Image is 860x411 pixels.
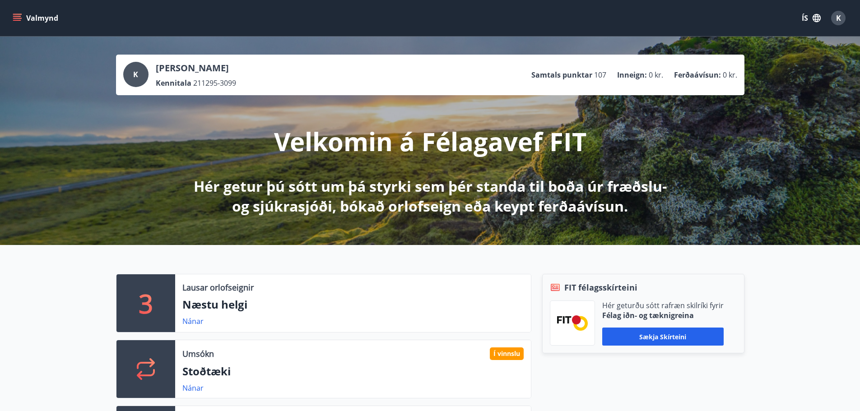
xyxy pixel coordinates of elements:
[827,7,849,29] button: K
[557,315,588,330] img: FPQVkF9lTnNbbaRSFyT17YYeljoOGk5m51IhT0bO.png
[797,10,826,26] button: ÍS
[649,70,663,80] span: 0 kr.
[490,347,524,360] div: Í vinnslu
[531,70,592,80] p: Samtals punktar
[594,70,606,80] span: 107
[182,282,254,293] p: Lausar orlofseignir
[723,70,737,80] span: 0 kr.
[602,310,724,320] p: Félag iðn- og tæknigreina
[133,69,138,79] span: K
[182,316,204,326] a: Nánar
[11,10,62,26] button: menu
[564,282,637,293] span: FIT félagsskírteini
[674,70,721,80] p: Ferðaávísun :
[182,364,524,379] p: Stoðtæki
[602,300,724,310] p: Hér geturðu sótt rafræn skilríki fyrir
[156,78,191,88] p: Kennitala
[139,286,153,320] p: 3
[617,70,647,80] p: Inneign :
[274,124,586,158] p: Velkomin á Félagavef FIT
[192,176,669,216] p: Hér getur þú sótt um þá styrki sem þér standa til boða úr fræðslu- og sjúkrasjóði, bókað orlofsei...
[182,383,204,393] a: Nánar
[156,62,236,74] p: [PERSON_NAME]
[836,13,841,23] span: K
[602,328,724,346] button: Sækja skírteini
[182,348,214,360] p: Umsókn
[182,297,524,312] p: Næstu helgi
[193,78,236,88] span: 211295-3099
